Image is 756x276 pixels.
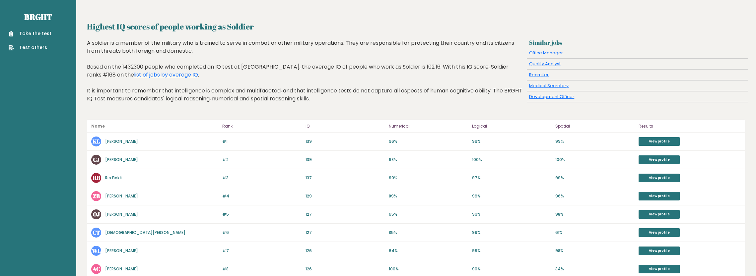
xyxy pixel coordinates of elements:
p: 127 [306,230,385,236]
text: ZB [93,192,100,200]
p: 100% [472,157,551,163]
p: #5 [222,211,302,217]
p: 97% [472,175,551,181]
a: Test others [9,44,51,51]
p: 139 [306,138,385,144]
p: 100% [555,157,635,163]
p: 99% [472,211,551,217]
a: Recruiter [529,72,549,78]
text: CJ [93,156,100,163]
h3: Similar jobs [529,39,745,46]
p: Spatial [555,122,635,130]
p: 99% [555,138,635,144]
a: [PERSON_NAME] [105,211,138,217]
text: WL [92,247,101,254]
a: View profile [639,174,680,182]
a: Development Officer [529,93,574,100]
text: AC [92,265,100,273]
p: Numerical [389,122,468,130]
p: 139 [306,157,385,163]
p: 85% [389,230,468,236]
p: 96% [472,193,551,199]
p: Rank [222,122,302,130]
a: View profile [639,155,680,164]
p: #3 [222,175,302,181]
p: 99% [472,138,551,144]
p: #7 [222,248,302,254]
a: [DEMOGRAPHIC_DATA][PERSON_NAME] [105,230,185,235]
text: KL [93,138,100,145]
a: View profile [639,210,680,219]
a: View profile [639,265,680,273]
p: 98% [389,157,468,163]
p: #2 [222,157,302,163]
p: #6 [222,230,302,236]
p: 65% [389,211,468,217]
a: [PERSON_NAME] [105,248,138,253]
p: 64% [389,248,468,254]
a: View profile [639,228,680,237]
p: Logical [472,122,551,130]
p: 137 [306,175,385,181]
a: [PERSON_NAME] [105,193,138,199]
a: Office Manager [529,50,563,56]
a: list of jobs by average IQ [134,71,198,79]
p: 126 [306,266,385,272]
div: A soldier is a member of the military who is trained to serve in combat or other military operati... [87,39,524,113]
h2: Highest IQ scores of people working as Soldier [87,21,745,32]
p: 61% [555,230,635,236]
text: CT [93,229,100,236]
p: 129 [306,193,385,199]
a: Medical Secretary [529,83,569,89]
a: View profile [639,247,680,255]
p: #4 [222,193,302,199]
a: [PERSON_NAME] [105,157,138,162]
p: #1 [222,138,302,144]
a: Rio Bakti [105,175,122,181]
a: [PERSON_NAME] [105,266,138,272]
a: Quality Analyst [529,61,561,67]
p: 98% [555,211,635,217]
p: 99% [472,248,551,254]
p: 90% [389,175,468,181]
p: 89% [389,193,468,199]
p: 96% [389,138,468,144]
p: 90% [472,266,551,272]
text: RB [92,174,100,182]
p: 98% [555,248,635,254]
p: 127 [306,211,385,217]
p: #8 [222,266,302,272]
p: Results [639,122,741,130]
p: 96% [555,193,635,199]
p: 126 [306,248,385,254]
b: Name [91,123,105,129]
text: OJ [93,210,100,218]
a: Brght [24,12,52,22]
p: 34% [555,266,635,272]
a: View profile [639,137,680,146]
a: Take the test [9,30,51,37]
p: IQ [306,122,385,130]
a: [PERSON_NAME] [105,138,138,144]
p: 99% [555,175,635,181]
p: 99% [472,230,551,236]
a: View profile [639,192,680,200]
p: 100% [389,266,468,272]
